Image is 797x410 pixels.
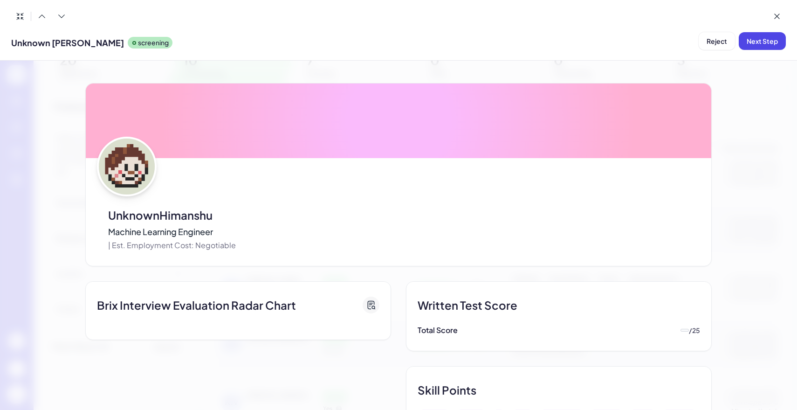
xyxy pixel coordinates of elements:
[138,38,169,48] p: screening
[97,297,296,313] p: Brix Interview Evaluation Radar Chart
[418,382,476,398] p: Skill Points
[689,326,700,335] p: / 25
[108,240,236,251] p: | Est. Employment Cost: Negotiable
[707,37,727,45] span: Reject
[108,207,236,223] p: UnknownHimanshu
[99,139,155,195] img: 10.png
[699,32,735,50] button: Reject
[747,37,778,45] span: Next Step
[418,325,458,336] p: Total Score
[418,297,517,313] p: Written Test Score
[739,32,786,50] button: Next Step
[11,36,124,49] span: Unknown [PERSON_NAME]
[108,225,236,238] p: Machine Learning Engineer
